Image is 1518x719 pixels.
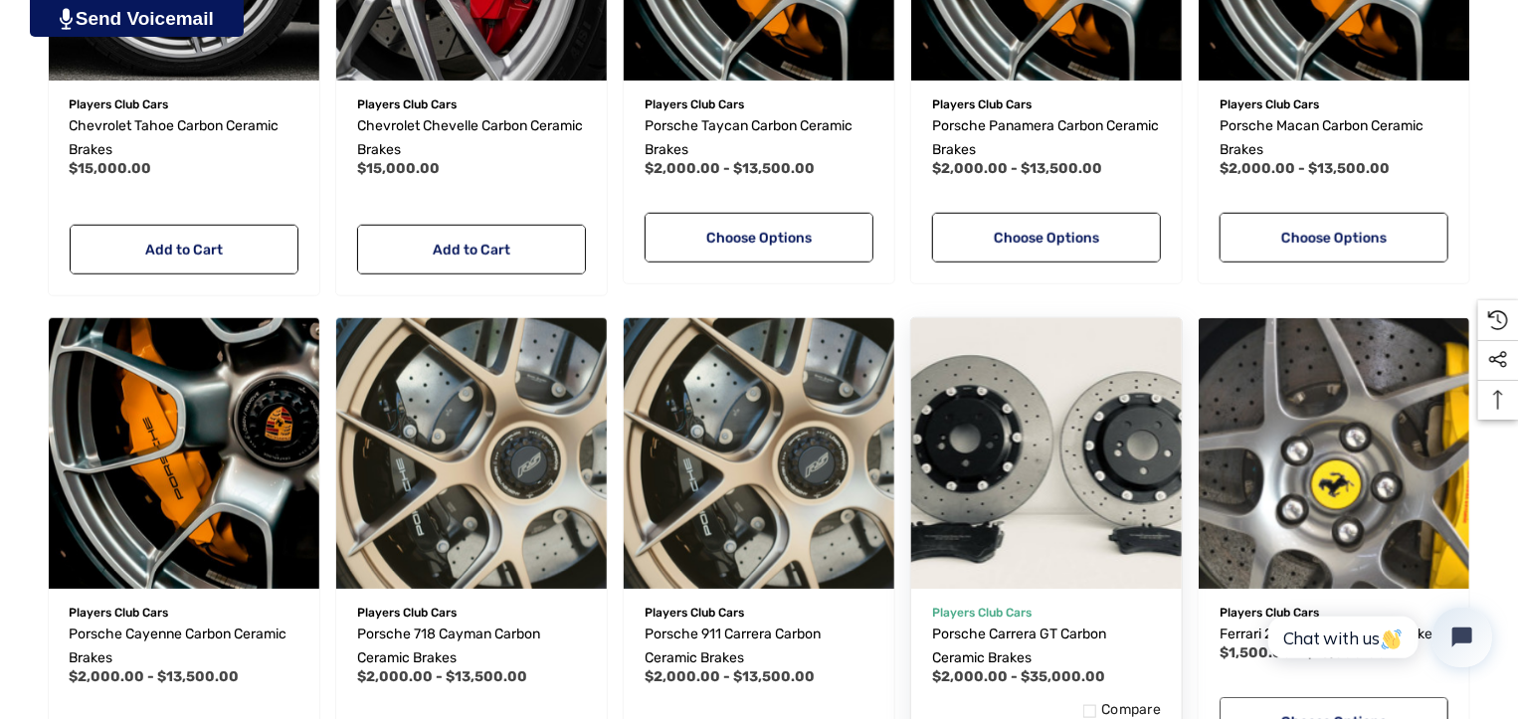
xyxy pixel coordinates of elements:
[645,213,873,263] a: Choose Options
[357,623,586,670] a: Porsche 718 Cayman Carbon Ceramic Brakes,Price range from $2,000.00 to $13,500.00
[49,318,319,589] a: Porsche Cayenne Carbon Ceramic Brakes,Price range from $2,000.00 to $13,500.00
[357,626,540,666] span: Porsche 718 Cayman Carbon Ceramic Brakes
[1199,318,1469,589] a: Ferrari 296 Carbon Ceramic Brakes,Price range from $1,500.00 to $13,500.00
[645,117,853,158] span: Porsche Taycan Carbon Ceramic Brakes
[1220,213,1448,263] a: Choose Options
[1220,626,1439,642] span: Ferrari 296 Carbon Ceramic Brakes
[336,318,607,589] img: Porsche 718 Cayman Carbon Ceramic Brakes For Sale
[932,160,1102,177] span: $2,000.00 - $13,500.00
[1488,310,1508,330] svg: Recently Viewed
[1199,318,1469,589] img: Ferrari 296 Carbon Ceramic Brakes
[1488,350,1508,370] svg: Social Media
[70,117,280,158] span: Chevrolet Tahoe Carbon Ceramic Brakes
[357,668,527,685] span: $2,000.00 - $13,500.00
[357,117,583,158] span: Chevrolet Chevelle Carbon Ceramic Brakes
[1242,591,1509,684] iframe: Tidio Chat
[49,318,319,589] img: Porsche Cayenne Carbon Ceramic Brakes For Sale
[1220,117,1423,158] span: Porsche Macan Carbon Ceramic Brakes
[357,600,586,626] p: Players Club Cars
[932,623,1161,670] a: Porsche Carrera GT Carbon Ceramic Brakes,Price range from $2,000.00 to $35,000.00
[70,600,298,626] p: Players Club Cars
[645,160,815,177] span: $2,000.00 - $13,500.00
[932,91,1161,117] p: Players Club Cars
[1101,701,1161,719] span: Compare
[60,8,73,30] img: PjwhLS0gR2VuZXJhdG9yOiBHcmF2aXQuaW8gLS0+PHN2ZyB4bWxucz0iaHR0cDovL3d3dy53My5vcmcvMjAwMC9zdmciIHhtb...
[624,318,894,589] img: Porsche 911 Carrera GT2 GT3 RS Carbon Ceramic Brakes For Sale
[645,626,821,666] span: Porsche 911 Carrera Carbon Ceramic Brakes
[336,318,607,589] a: Porsche 718 Cayman Carbon Ceramic Brakes,Price range from $2,000.00 to $13,500.00
[932,668,1105,685] span: $2,000.00 - $35,000.00
[645,114,873,162] a: Porsche Taycan Carbon Ceramic Brakes,Price range from $2,000.00 to $13,500.00
[932,626,1106,666] span: Porsche Carrera GT Carbon Ceramic Brakes
[1220,600,1448,626] p: Players Club Cars
[645,91,873,117] p: Players Club Cars
[1220,644,1387,661] span: $1,500.00 - $13,500.00
[357,114,586,162] a: Chevrolet Chevelle Carbon Ceramic Brakes,$15,000.00
[932,117,1159,158] span: Porsche Panamera Carbon Ceramic Brakes
[645,623,873,670] a: Porsche 911 Carrera Carbon Ceramic Brakes,Price range from $2,000.00 to $13,500.00
[932,213,1161,263] a: Choose Options
[1220,160,1390,177] span: $2,000.00 - $13,500.00
[70,160,152,177] span: $15,000.00
[70,623,298,670] a: Porsche Cayenne Carbon Ceramic Brakes,Price range from $2,000.00 to $13,500.00
[70,225,298,274] a: Add to Cart
[357,91,586,117] p: Players Club Cars
[70,114,298,162] a: Chevrolet Tahoe Carbon Ceramic Brakes,$15,000.00
[624,318,894,589] a: Porsche 911 Carrera Carbon Ceramic Brakes,Price range from $2,000.00 to $13,500.00
[357,225,586,274] a: Add to Cart
[1220,114,1448,162] a: Porsche Macan Carbon Ceramic Brakes,Price range from $2,000.00 to $13,500.00
[70,91,298,117] p: Players Club Cars
[1220,623,1448,646] a: Ferrari 296 Carbon Ceramic Brakes,Price range from $1,500.00 to $13,500.00
[70,668,240,685] span: $2,000.00 - $13,500.00
[932,600,1161,626] p: Players Club Cars
[932,114,1161,162] a: Porsche Panamera Carbon Ceramic Brakes,Price range from $2,000.00 to $13,500.00
[70,626,287,666] span: Porsche Cayenne Carbon Ceramic Brakes
[897,304,1195,602] img: Porsche Carrera GT Carbon Ceramic Brakes
[645,600,873,626] p: Players Club Cars
[911,318,1182,589] a: Porsche Carrera GT Carbon Ceramic Brakes,Price range from $2,000.00 to $35,000.00
[645,668,815,685] span: $2,000.00 - $13,500.00
[1478,390,1518,410] svg: Top
[1220,91,1448,117] p: Players Club Cars
[357,160,440,177] span: $15,000.00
